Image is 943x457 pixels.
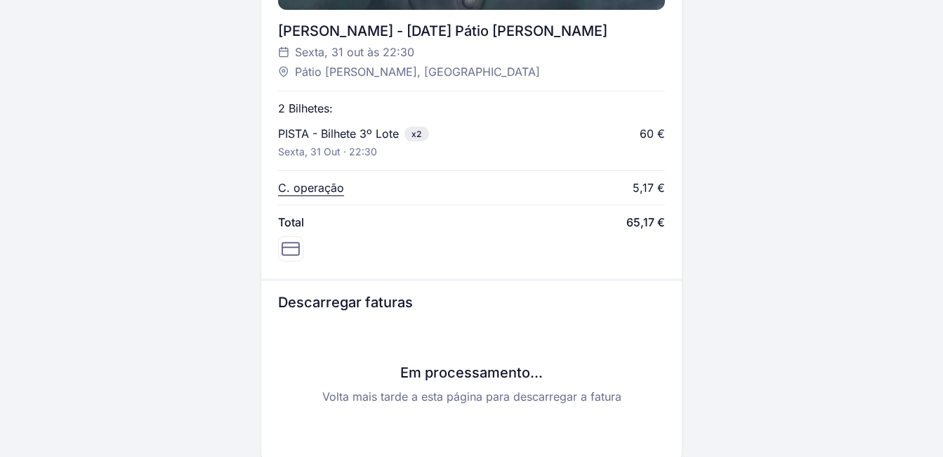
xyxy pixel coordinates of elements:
p: Sexta, 31 out · 22:30 [278,145,377,159]
h3: Em processamento... [278,363,665,382]
p: 2 Bilhetes: [278,100,333,117]
p: PISTA - Bilhete 3º Lote [278,125,399,142]
h3: Descarregar faturas [278,292,665,312]
span: Sexta, 31 out às 22:30 [295,44,414,60]
p: C. operação [278,179,344,196]
span: Pátio [PERSON_NAME], [GEOGRAPHIC_DATA] [295,63,540,80]
span: 65,17 € [626,214,665,231]
div: 5,17 € [633,179,665,196]
div: [PERSON_NAME] - [DATE] Pátio [PERSON_NAME] [278,21,665,41]
p: Volta mais tarde a esta página para descarregar a fatura [278,388,665,405]
div: 60 € [640,125,665,142]
span: Total [278,214,304,231]
span: x2 [404,127,429,141]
